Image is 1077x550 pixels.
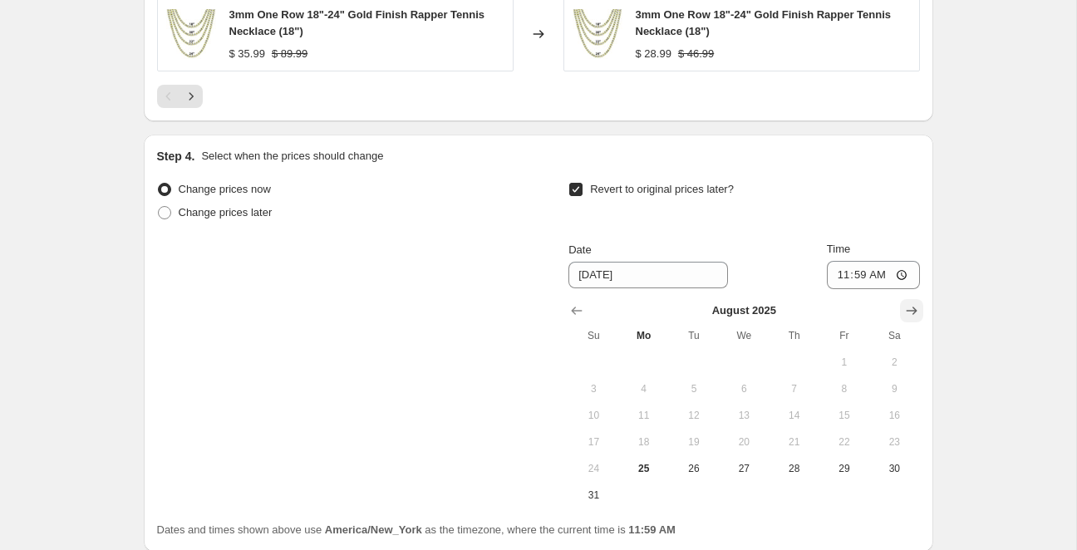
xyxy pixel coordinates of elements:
[676,382,712,395] span: 5
[619,402,669,429] button: Monday August 11 2025
[619,429,669,455] button: Monday August 18 2025
[869,349,919,376] button: Saturday August 2 2025
[869,455,919,482] button: Saturday August 30 2025
[876,462,912,475] span: 30
[157,85,203,108] nav: Pagination
[575,382,612,395] span: 3
[819,429,869,455] button: Friday August 22 2025
[725,462,762,475] span: 27
[166,9,216,59] img: 3mm_One_Row_18_-24_Gold_Finish_Rapper_Tennis_Necklace_-_Master_of_Bling_-1467438_80x.jpg
[157,523,676,536] span: Dates and times shown above use as the timezone, where the current time is
[719,376,769,402] button: Wednesday August 6 2025
[869,376,919,402] button: Saturday August 9 2025
[775,462,812,475] span: 28
[575,409,612,422] span: 10
[827,243,850,255] span: Time
[725,409,762,422] span: 13
[769,402,819,429] button: Thursday August 14 2025
[869,402,919,429] button: Saturday August 16 2025
[669,402,719,429] button: Tuesday August 12 2025
[568,243,591,256] span: Date
[229,8,485,37] span: 3mm One Row 18"-24" Gold Finish Rapper Tennis Necklace (18")
[775,329,812,342] span: Th
[719,402,769,429] button: Wednesday August 13 2025
[826,356,863,369] span: 1
[568,482,618,508] button: Sunday August 31 2025
[568,429,618,455] button: Sunday August 17 2025
[869,429,919,455] button: Saturday August 23 2025
[826,462,863,475] span: 29
[876,356,912,369] span: 2
[719,322,769,349] th: Wednesday
[619,376,669,402] button: Monday August 4 2025
[876,382,912,395] span: 9
[769,322,819,349] th: Thursday
[626,435,662,449] span: 18
[819,349,869,376] button: Friday August 1 2025
[775,382,812,395] span: 7
[876,435,912,449] span: 23
[179,183,271,195] span: Change prices now
[636,46,671,62] div: $ 28.99
[568,322,618,349] th: Sunday
[827,261,920,289] input: 12:00
[719,429,769,455] button: Wednesday August 20 2025
[626,462,662,475] span: 25
[876,409,912,422] span: 16
[826,435,863,449] span: 22
[568,402,618,429] button: Sunday August 10 2025
[575,489,612,502] span: 31
[676,409,712,422] span: 12
[676,435,712,449] span: 19
[272,46,307,62] strike: $ 89.99
[628,523,676,536] b: 11:59 AM
[575,329,612,342] span: Su
[676,462,712,475] span: 26
[678,46,714,62] strike: $ 46.99
[669,455,719,482] button: Tuesday August 26 2025
[819,455,869,482] button: Friday August 29 2025
[179,85,203,108] button: Next
[725,329,762,342] span: We
[619,322,669,349] th: Monday
[179,206,273,219] span: Change prices later
[819,322,869,349] th: Friday
[157,148,195,165] h2: Step 4.
[669,429,719,455] button: Tuesday August 19 2025
[575,462,612,475] span: 24
[573,9,622,59] img: 3mm_One_Row_18_-24_Gold_Finish_Rapper_Tennis_Necklace_-_Master_of_Bling_-1467438_80x.jpg
[636,8,892,37] span: 3mm One Row 18"-24" Gold Finish Rapper Tennis Necklace (18")
[229,46,265,62] div: $ 35.99
[676,329,712,342] span: Tu
[725,382,762,395] span: 6
[900,299,923,322] button: Show next month, September 2025
[201,148,383,165] p: Select when the prices should change
[819,402,869,429] button: Friday August 15 2025
[669,376,719,402] button: Tuesday August 5 2025
[575,435,612,449] span: 17
[869,322,919,349] th: Saturday
[568,376,618,402] button: Sunday August 3 2025
[876,329,912,342] span: Sa
[769,376,819,402] button: Thursday August 7 2025
[769,429,819,455] button: Thursday August 21 2025
[819,376,869,402] button: Friday August 8 2025
[626,329,662,342] span: Mo
[725,435,762,449] span: 20
[775,435,812,449] span: 21
[669,322,719,349] th: Tuesday
[826,329,863,342] span: Fr
[568,455,618,482] button: Sunday August 24 2025
[769,455,819,482] button: Thursday August 28 2025
[565,299,588,322] button: Show previous month, July 2025
[590,183,734,195] span: Revert to original prices later?
[568,262,728,288] input: 8/25/2025
[719,455,769,482] button: Wednesday August 27 2025
[775,409,812,422] span: 14
[626,409,662,422] span: 11
[826,409,863,422] span: 15
[826,382,863,395] span: 8
[325,523,422,536] b: America/New_York
[626,382,662,395] span: 4
[619,455,669,482] button: Today Monday August 25 2025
